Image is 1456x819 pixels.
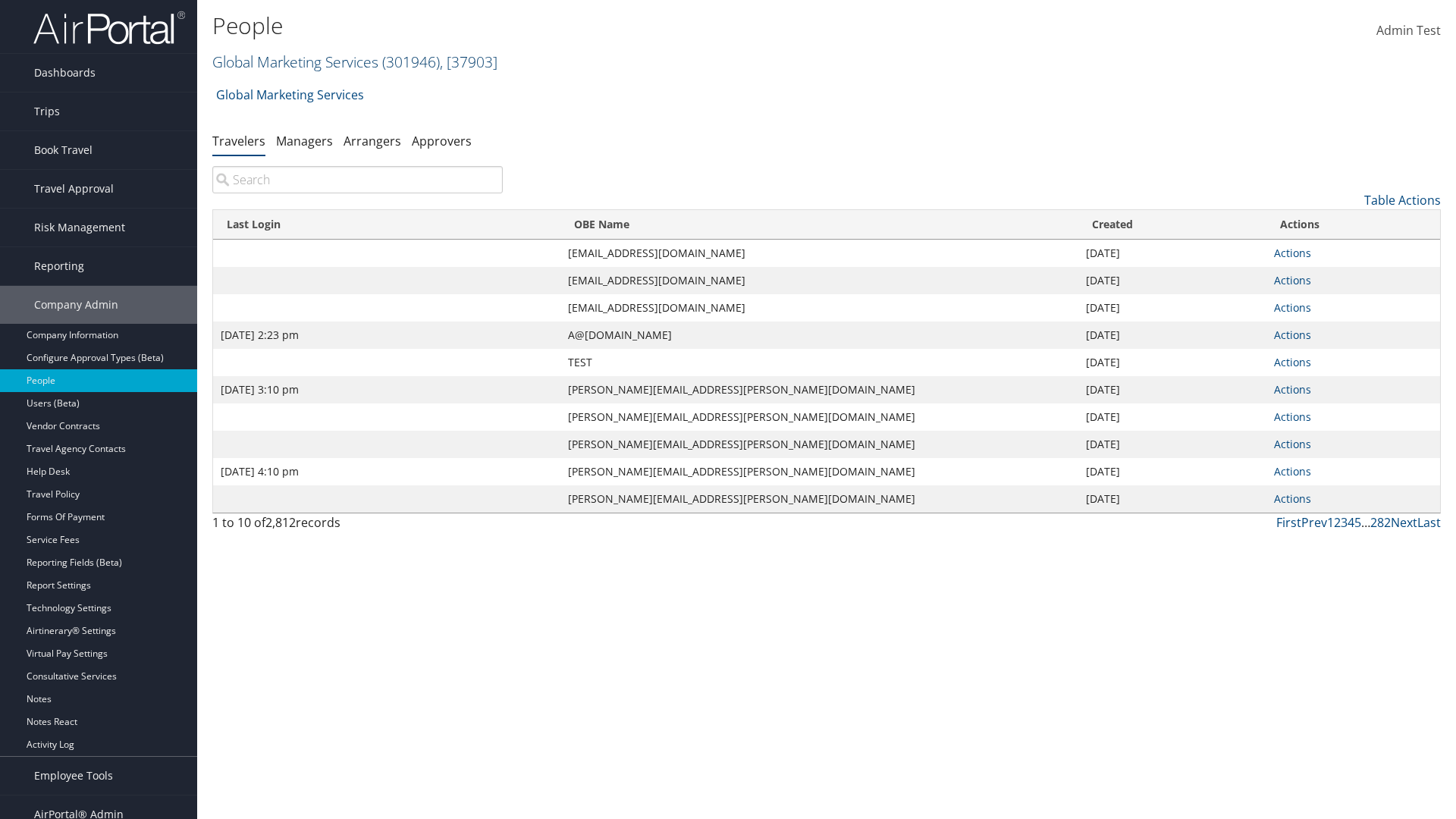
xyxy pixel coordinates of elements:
[212,513,503,539] div: 1 to 10 of records
[1078,240,1266,267] td: [DATE]
[1361,514,1370,531] span: …
[212,10,1031,42] h1: People
[1274,491,1311,506] a: Actions
[560,458,1079,485] td: [PERSON_NAME][EMAIL_ADDRESS][PERSON_NAME][DOMAIN_NAME]
[1334,514,1341,531] a: 2
[1376,8,1441,55] a: Admin Test
[1078,349,1266,376] td: [DATE]
[34,54,96,92] span: Dashboards
[1274,300,1311,315] a: Actions
[1301,514,1327,531] a: Prev
[1376,22,1441,39] span: Admin Test
[440,52,497,72] span: , [ 37903 ]
[34,93,60,130] span: Trips
[1274,464,1311,479] a: Actions
[34,757,113,795] span: Employee Tools
[1078,485,1266,513] td: [DATE]
[1078,431,1266,458] td: [DATE]
[560,376,1079,403] td: [PERSON_NAME][EMAIL_ADDRESS][PERSON_NAME][DOMAIN_NAME]
[34,131,93,169] span: Book Travel
[1417,514,1441,531] a: Last
[1274,328,1311,342] a: Actions
[212,166,503,193] input: Search
[1078,458,1266,485] td: [DATE]
[560,322,1079,349] td: A@[DOMAIN_NAME]
[1274,409,1311,424] a: Actions
[34,170,114,208] span: Travel Approval
[412,133,472,149] a: Approvers
[1078,376,1266,403] td: [DATE]
[560,240,1079,267] td: [EMAIL_ADDRESS][DOMAIN_NAME]
[216,80,364,110] a: Global Marketing Services
[34,286,118,324] span: Company Admin
[34,209,125,246] span: Risk Management
[1274,437,1311,451] a: Actions
[560,485,1079,513] td: [PERSON_NAME][EMAIL_ADDRESS][PERSON_NAME][DOMAIN_NAME]
[213,376,560,403] td: [DATE] 3:10 pm
[1078,322,1266,349] td: [DATE]
[213,210,560,240] th: Last Login: activate to sort column ascending
[1266,210,1440,240] th: Actions
[1370,514,1391,531] a: 282
[344,133,401,149] a: Arrangers
[1348,514,1354,531] a: 4
[1274,273,1311,287] a: Actions
[560,294,1079,322] td: [EMAIL_ADDRESS][DOMAIN_NAME]
[1274,246,1311,260] a: Actions
[1276,514,1301,531] a: First
[34,247,84,285] span: Reporting
[560,210,1079,240] th: OBE Name: activate to sort column ascending
[1274,382,1311,397] a: Actions
[560,267,1079,294] td: [EMAIL_ADDRESS][DOMAIN_NAME]
[1078,403,1266,431] td: [DATE]
[382,52,440,72] span: ( 301946 )
[1078,267,1266,294] td: [DATE]
[1078,294,1266,322] td: [DATE]
[265,514,296,531] span: 2,812
[213,322,560,349] td: [DATE] 2:23 pm
[1274,355,1311,369] a: Actions
[560,431,1079,458] td: [PERSON_NAME][EMAIL_ADDRESS][PERSON_NAME][DOMAIN_NAME]
[1341,514,1348,531] a: 3
[276,133,333,149] a: Managers
[560,349,1079,376] td: TEST
[33,10,185,45] img: airportal-logo.png
[1078,210,1266,240] th: Created: activate to sort column ascending
[1364,192,1441,209] a: Table Actions
[1327,514,1334,531] a: 1
[212,52,497,72] a: Global Marketing Services
[1354,514,1361,531] a: 5
[212,133,265,149] a: Travelers
[213,458,560,485] td: [DATE] 4:10 pm
[1391,514,1417,531] a: Next
[560,403,1079,431] td: [PERSON_NAME][EMAIL_ADDRESS][PERSON_NAME][DOMAIN_NAME]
